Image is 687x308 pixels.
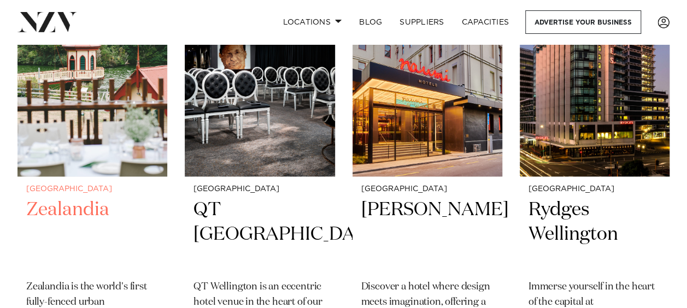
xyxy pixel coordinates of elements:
[453,10,518,34] a: Capacities
[193,185,326,193] small: [GEOGRAPHIC_DATA]
[529,198,661,271] h2: Rydges Wellington
[361,198,494,271] h2: [PERSON_NAME]
[274,10,350,34] a: Locations
[193,198,326,271] h2: QT [GEOGRAPHIC_DATA]
[26,198,158,271] h2: Zealandia
[17,12,77,32] img: nzv-logo.png
[350,10,391,34] a: BLOG
[525,10,641,34] a: Advertise your business
[391,10,453,34] a: SUPPLIERS
[529,185,661,193] small: [GEOGRAPHIC_DATA]
[26,185,158,193] small: [GEOGRAPHIC_DATA]
[361,185,494,193] small: [GEOGRAPHIC_DATA]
